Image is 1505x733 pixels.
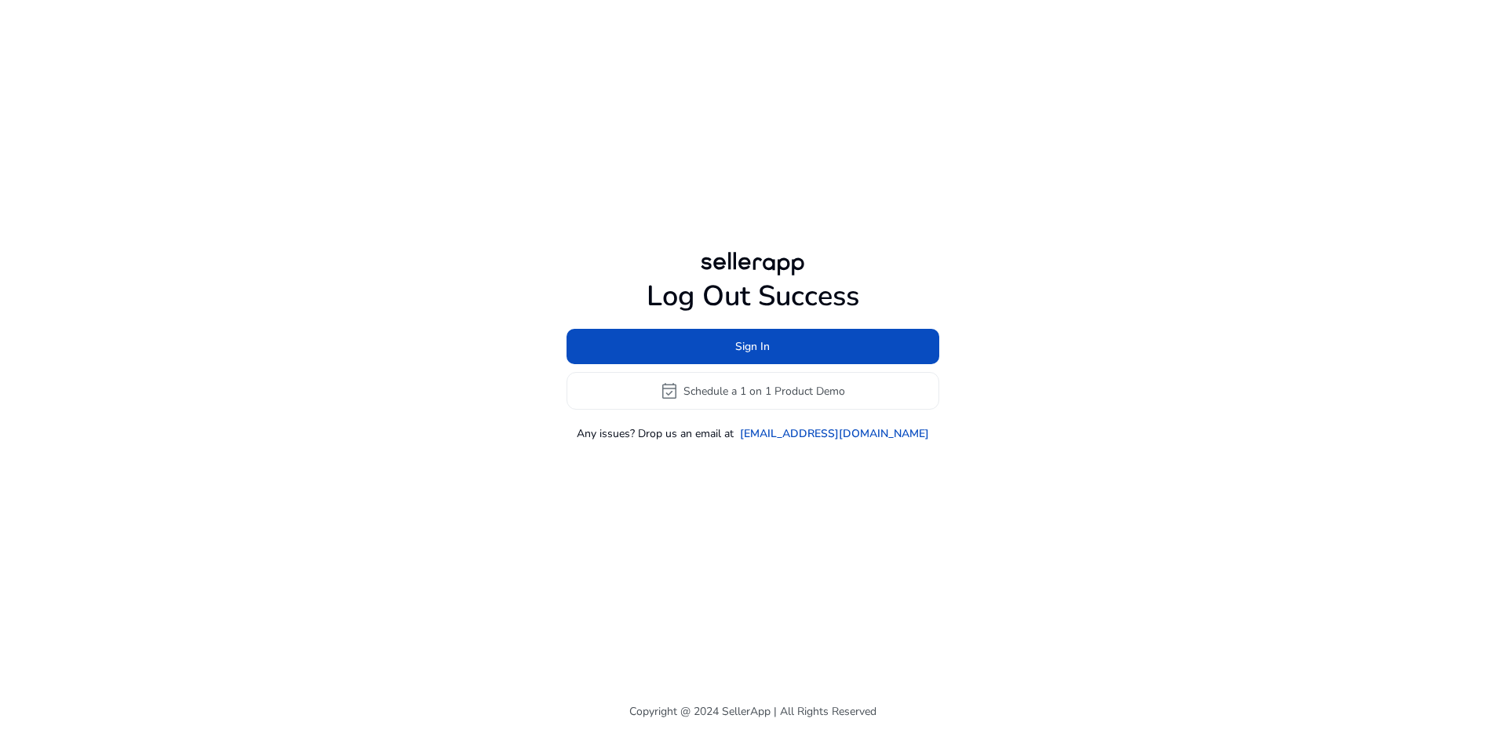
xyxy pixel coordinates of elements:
span: Sign In [735,338,770,355]
span: event_available [660,381,679,400]
button: event_availableSchedule a 1 on 1 Product Demo [567,372,939,410]
a: [EMAIL_ADDRESS][DOMAIN_NAME] [740,425,929,442]
h1: Log Out Success [567,279,939,313]
p: Any issues? Drop us an email at [577,425,734,442]
button: Sign In [567,329,939,364]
